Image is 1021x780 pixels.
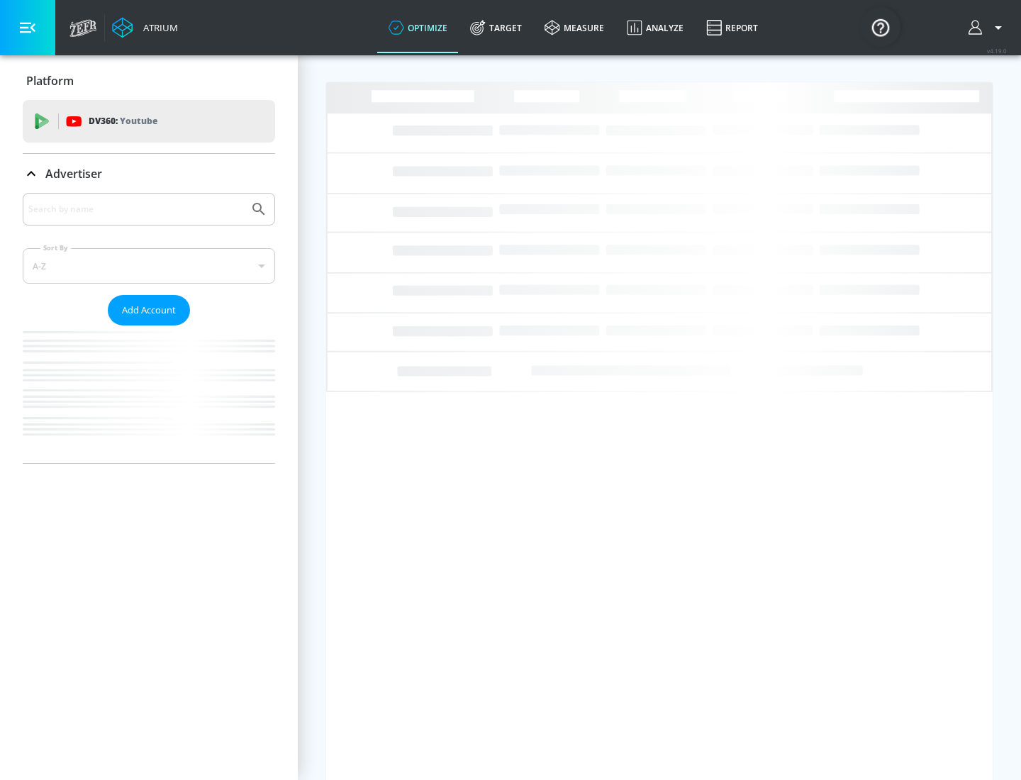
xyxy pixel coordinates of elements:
span: v 4.19.0 [987,47,1007,55]
p: Advertiser [45,166,102,182]
a: Atrium [112,17,178,38]
div: A-Z [23,248,275,284]
div: Advertiser [23,193,275,463]
input: Search by name [28,200,243,218]
a: Analyze [615,2,695,53]
a: Target [459,2,533,53]
p: Youtube [120,113,157,128]
nav: list of Advertiser [23,325,275,463]
div: Advertiser [23,154,275,194]
div: Platform [23,61,275,101]
p: DV360: [89,113,157,129]
button: Open Resource Center [861,7,900,47]
a: measure [533,2,615,53]
label: Sort By [40,243,71,252]
div: DV360: Youtube [23,100,275,143]
a: optimize [377,2,459,53]
span: Add Account [122,302,176,318]
div: Atrium [138,21,178,34]
button: Add Account [108,295,190,325]
a: Report [695,2,769,53]
p: Platform [26,73,74,89]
